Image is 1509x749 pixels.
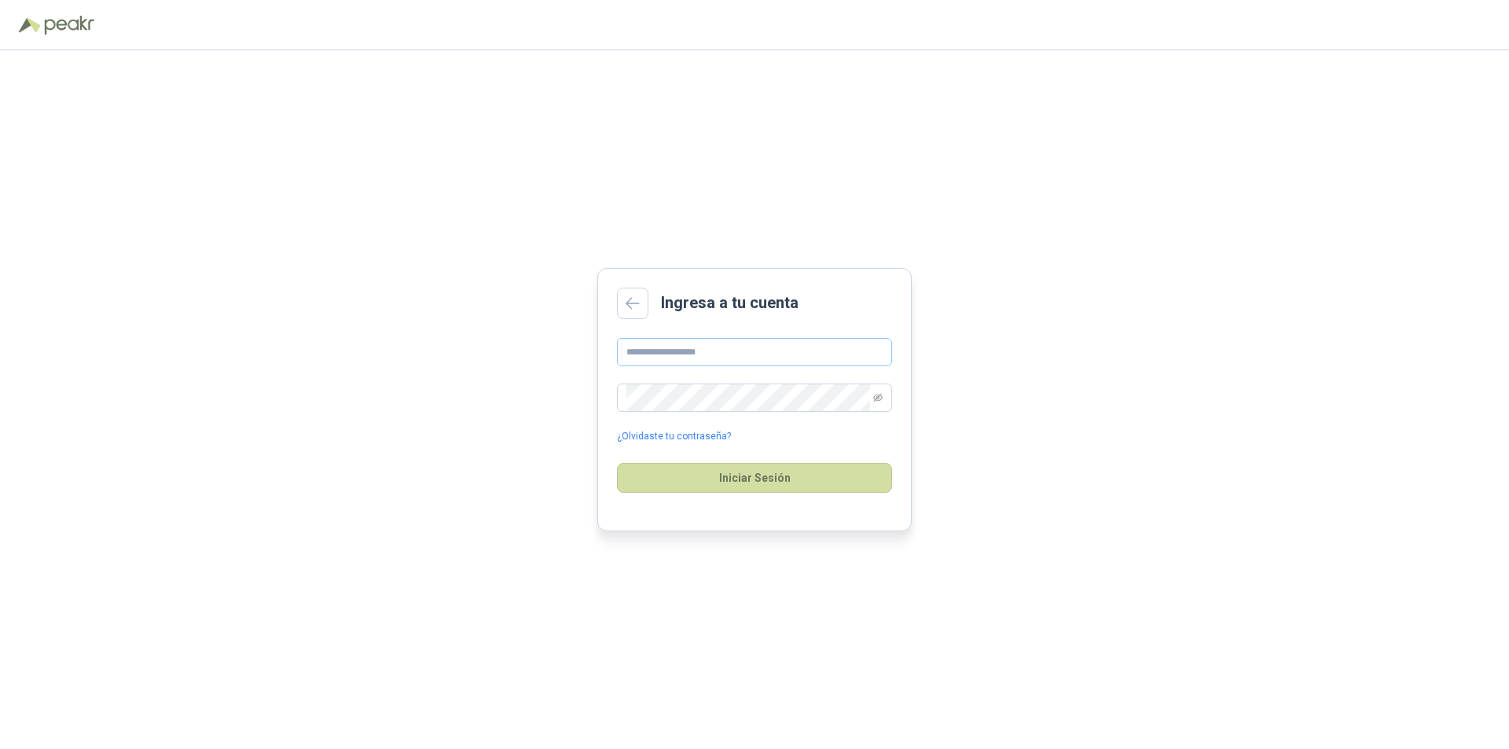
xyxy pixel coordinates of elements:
img: Peakr [44,16,94,35]
img: Logo [19,17,41,33]
a: ¿Olvidaste tu contraseña? [617,429,731,444]
span: eye-invisible [873,393,883,402]
button: Iniciar Sesión [617,463,892,493]
h2: Ingresa a tu cuenta [661,291,799,315]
